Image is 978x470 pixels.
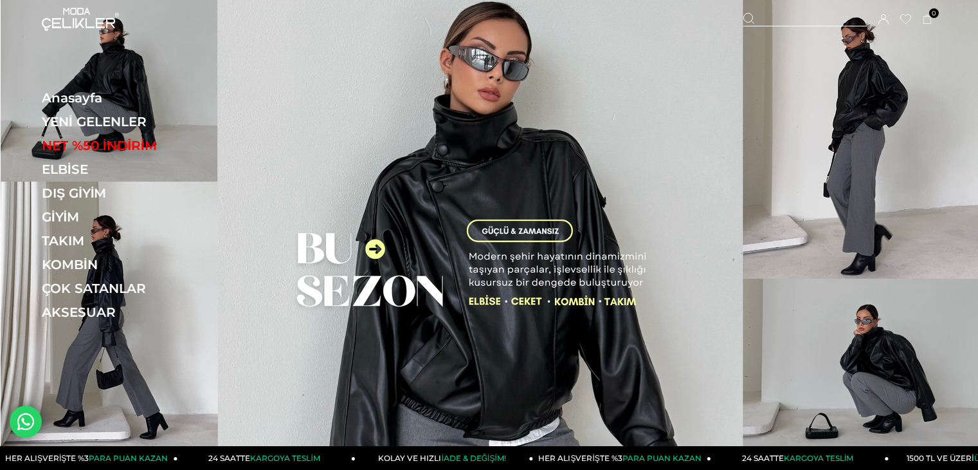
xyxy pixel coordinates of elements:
[178,446,356,470] a: 24 SAATTEKARGOYA TESLİM
[929,8,939,18] span: 0
[534,446,712,470] a: HER ALIŞVERİŞTE %3PARA PUAN KAZAN
[441,453,505,463] span: İADE & DEĞİŞİM!
[42,209,219,225] a: GİYİM
[42,257,219,272] a: KOMBİN
[42,114,219,129] a: YENİ GELENLER
[923,15,932,24] a: 0
[42,305,219,320] a: AKSESUAR
[42,8,119,31] img: logo
[89,453,168,463] span: PARA PUAN KAZAN
[42,162,219,177] a: ELBİSE
[42,90,219,106] a: Anasayfa
[42,233,219,249] a: TAKIM
[42,281,219,296] a: ÇOK SATANLAR
[356,446,534,470] a: KOLAY VE HIZLIİADE & DEĞİŞİM!
[250,453,320,463] span: KARGOYA TESLİM
[42,185,219,201] a: DIŞ GİYİM
[784,453,853,463] span: KARGOYA TESLİM
[42,138,219,153] a: NET %50 İNDİRİM
[711,446,889,470] a: 24 SAATTEKARGOYA TESLİM
[622,453,702,463] span: PARA PUAN KAZAN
